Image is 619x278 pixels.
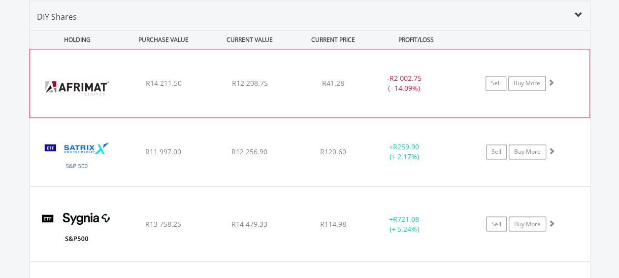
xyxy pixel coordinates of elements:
[508,76,546,91] a: Buy More
[367,142,442,162] div: + (+ 2.17%)
[486,76,506,91] a: Sell
[509,144,546,159] a: Buy More
[393,214,419,223] span: R721.08
[509,216,546,231] a: Buy More
[30,31,120,49] div: HOLDING
[231,147,267,156] span: R12 256.90
[320,219,346,228] span: R114.98
[231,219,267,228] span: R14 479.33
[393,142,419,151] span: R259.90
[145,147,181,156] span: R11 997.00
[320,147,346,156] span: R120.60
[322,78,344,88] span: R41.28
[34,199,119,258] img: EQU.ZA.SYG500.png
[367,214,442,234] div: + (+ 5.24%)
[35,62,120,115] img: EQU.ZA.AFT.png
[208,31,292,49] div: CURRENT VALUE
[231,78,267,88] span: R12 208.75
[374,31,458,49] div: PROFIT/LOSS
[122,31,206,49] div: PURCHASE VALUE
[486,144,507,159] a: Sell
[34,131,119,183] img: EQU.ZA.STX500.png
[293,31,372,49] div: CURRENT PRICE
[145,219,181,228] span: R13 758.25
[145,78,181,88] span: R14 211.50
[367,73,441,93] div: - (- 14.09%)
[486,216,507,231] a: Sell
[389,73,421,83] span: R2 002.75
[37,11,77,22] span: DIY Shares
